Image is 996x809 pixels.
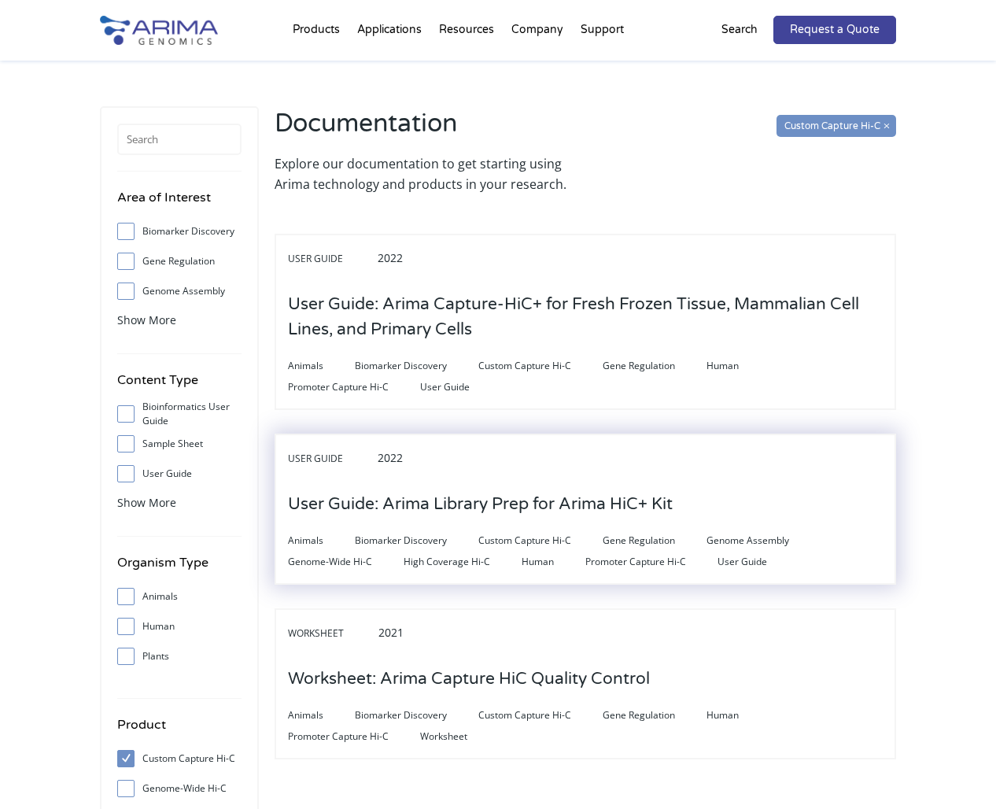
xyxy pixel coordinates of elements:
label: Custom Capture Hi-C [117,747,242,770]
span: User Guide [288,249,374,268]
label: Biomarker Discovery [117,220,242,243]
span: Genome Assembly [706,531,821,550]
label: Sample Sheet [117,432,242,456]
span: Custom Capture Hi-C [478,356,603,375]
span: Biomarker Discovery [355,531,478,550]
span: User Guide [288,449,374,468]
label: Animals [117,585,242,608]
h4: Organism Type [117,552,242,585]
span: Animals [288,356,355,375]
label: Gene Regulation [117,249,242,273]
p: Search [721,20,758,40]
span: High Coverage Hi-C [404,552,522,571]
a: User Guide: Arima Capture-HiC+ for Fresh Frozen Tissue, Mammalian Cell Lines, and Primary Cells [288,321,883,338]
label: Bioinformatics User Guide [117,402,242,426]
p: Explore our documentation to get starting using Arima technology and products in your research. [275,153,577,194]
label: User Guide [117,462,242,486]
h3: Worksheet: Arima Capture HiC Quality Control [288,655,650,704]
input: Custom Capture Hi-C [777,115,896,137]
span: Gene Regulation [603,356,706,375]
a: Request a Quote [773,16,896,44]
span: Worksheet [420,727,499,746]
span: Animals [288,531,355,550]
input: Search [117,124,242,155]
a: User Guide: Arima Library Prep for Arima HiC+ Kit [288,496,673,513]
span: 2022 [378,450,403,465]
h3: User Guide: Arima Library Prep for Arima HiC+ Kit [288,480,673,529]
h2: Documentation [275,106,577,153]
a: Worksheet: Arima Capture HiC Quality Control [288,670,650,688]
img: Arima-Genomics-logo [100,16,218,45]
span: Gene Regulation [603,531,706,550]
h4: Content Type [117,370,242,402]
span: Genome-Wide Hi-C [288,552,404,571]
span: Promoter Capture Hi-C [288,727,420,746]
label: Plants [117,645,242,668]
span: Show More [117,495,176,510]
span: Promoter Capture Hi-C [585,552,717,571]
h3: User Guide: Arima Capture-HiC+ for Fresh Frozen Tissue, Mammalian Cell Lines, and Primary Cells [288,280,883,354]
label: Human [117,615,242,638]
label: Genome-Wide Hi-C [117,777,242,800]
span: Human [522,552,585,571]
span: Gene Regulation [603,706,706,725]
span: User Guide [420,378,501,397]
span: User Guide [717,552,799,571]
span: Human [706,706,770,725]
span: Human [706,356,770,375]
h4: Product [117,715,242,747]
span: Custom Capture Hi-C [478,531,603,550]
span: Worksheet [288,624,375,643]
span: 2021 [378,625,404,640]
span: 2022 [378,250,403,265]
span: Show More [117,312,176,327]
span: Promoter Capture Hi-C [288,378,420,397]
span: Custom Capture Hi-C [478,706,603,725]
h4: Area of Interest [117,187,242,220]
span: Biomarker Discovery [355,356,478,375]
span: Animals [288,706,355,725]
span: Biomarker Discovery [355,706,478,725]
label: Genome Assembly [117,279,242,303]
